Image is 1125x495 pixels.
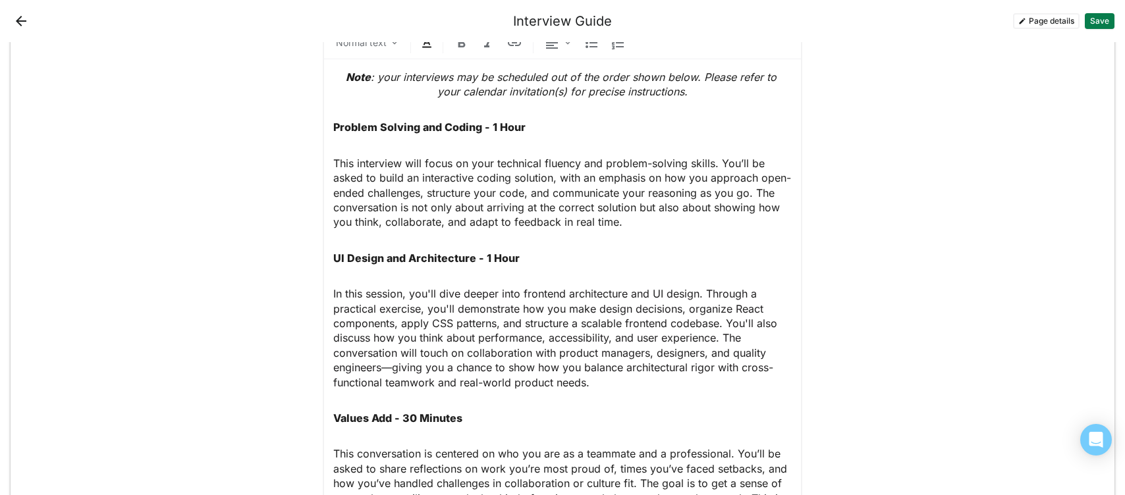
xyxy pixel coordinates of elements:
p: This interview will focus on your technical fluency and problem-solving skills. You’ll be asked t... [333,156,792,230]
span: In this session, you'll dive deeper into frontend architecture and UI design. Through a practical... [333,287,781,388]
strong: Problem Solving and Coding - 1 Hour [333,120,526,134]
strong: UI Design and Architecture - 1 Hour [333,251,520,265]
div: Open Intercom Messenger [1080,424,1112,456]
div: Interview Guide [513,13,612,29]
button: Back [11,11,32,32]
em: : your interviews may be scheduled out of the order shown below. Please refer to your calendar in... [371,70,780,98]
strong: Values Add - 30 Minutes [333,411,462,425]
button: Save [1085,13,1114,29]
button: Page details [1013,13,1080,29]
div: Normal text [336,36,387,49]
em: Note [346,70,371,84]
